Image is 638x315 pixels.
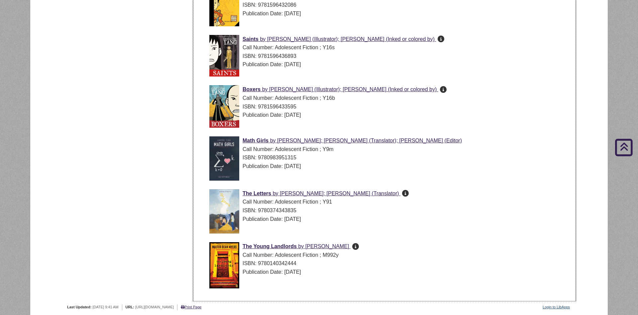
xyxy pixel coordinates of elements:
[209,35,239,77] img: Cover Art
[209,111,570,119] div: Publication Date: [DATE]
[92,305,118,309] span: [DATE] 9:41 AM
[181,305,201,309] a: Print Page
[243,36,436,42] a: Cover Art Saints by [PERSON_NAME] (Illustrator); [PERSON_NAME] (Inked or colored by)
[243,138,268,143] span: Math Girls
[260,36,266,42] span: by
[209,189,239,234] img: Cover Art
[209,85,239,128] img: Cover Art
[67,305,91,309] span: Last Updated:
[209,259,570,268] div: ISBN: 9780140342444
[611,142,636,151] a: Back to Top
[209,268,570,276] div: Publication Date: [DATE]
[209,102,570,111] div: ISBN: 9781596433595
[209,251,570,259] div: Call Number: Adolescent Fiction ; M992y
[270,138,276,143] span: by
[209,153,570,162] div: ISBN: 9780983951315
[267,36,435,42] span: [PERSON_NAME] (Illustrator); [PERSON_NAME] (Inked or colored by)
[209,198,570,206] div: Call Number: Adolescent Fiction ; Y91
[243,86,261,92] span: Boxers
[277,138,462,143] span: [PERSON_NAME]; [PERSON_NAME] (Translator); [PERSON_NAME] (Editor)
[209,215,570,224] div: Publication Date: [DATE]
[243,243,351,249] a: Cover Art The Young Landlords by [PERSON_NAME]
[209,60,570,69] div: Publication Date: [DATE]
[243,138,462,143] a: Cover Art Math Girls by [PERSON_NAME]; [PERSON_NAME] (Translator); [PERSON_NAME] (Editor)
[298,243,304,249] span: by
[273,191,278,196] span: by
[305,243,349,249] span: [PERSON_NAME]
[135,305,174,309] span: [URL][DOMAIN_NAME]
[269,86,437,92] span: [PERSON_NAME] (Illustrator); [PERSON_NAME] (Inked or colored by)
[209,162,570,171] div: Publication Date: [DATE]
[280,191,399,196] span: [PERSON_NAME]; [PERSON_NAME] (Translator)
[209,206,570,215] div: ISBN: 9780374343835
[243,86,438,92] a: Cover Art Boxers by [PERSON_NAME] (Illustrator); [PERSON_NAME] (Inked or colored by)
[126,305,134,309] span: URL:
[543,305,570,309] a: Login to LibApps
[243,191,400,196] a: Cover Art The Letters by [PERSON_NAME]; [PERSON_NAME] (Translator)
[209,242,239,288] img: Cover Art
[181,305,184,309] i: Print Page
[262,86,268,92] span: by
[209,52,570,61] div: ISBN: 9781596436893
[209,136,239,181] img: Cover Art
[209,43,570,52] div: Call Number: Adolescent Fiction ; Y16s
[209,1,570,9] div: ISBN: 9781596432086
[243,36,259,42] span: Saints
[209,145,570,154] div: Call Number: Adolescent Fiction ; Y9m
[209,94,570,102] div: Call Number: Adolescent Fiction ; Y16b
[243,243,297,249] span: The Young Landlords
[209,9,570,18] div: Publication Date: [DATE]
[243,191,271,196] span: The Letters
